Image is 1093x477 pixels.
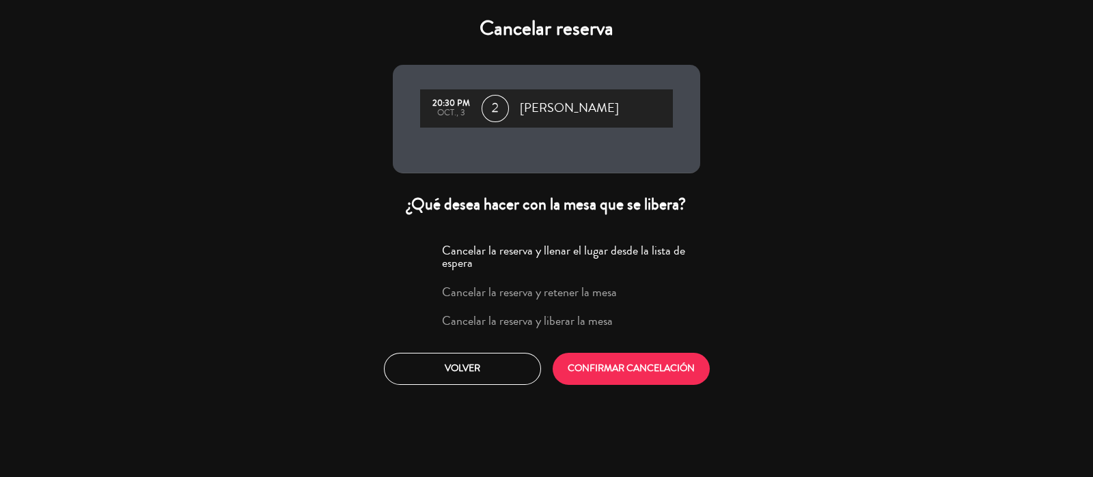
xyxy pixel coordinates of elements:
[393,16,700,41] h4: Cancelar reserva
[482,95,509,122] span: 2
[427,99,475,109] div: 20:30 PM
[442,286,617,298] label: Cancelar la reserva y retener la mesa
[520,98,619,119] span: [PERSON_NAME]
[442,244,692,269] label: Cancelar la reserva y llenar el lugar desde la lista de espera
[553,353,710,385] button: CONFIRMAR CANCELACIÓN
[393,194,700,215] div: ¿Qué desea hacer con la mesa que se libera?
[442,315,613,327] label: Cancelar la reserva y liberar la mesa
[427,109,475,118] div: oct., 3
[384,353,541,385] button: Volver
